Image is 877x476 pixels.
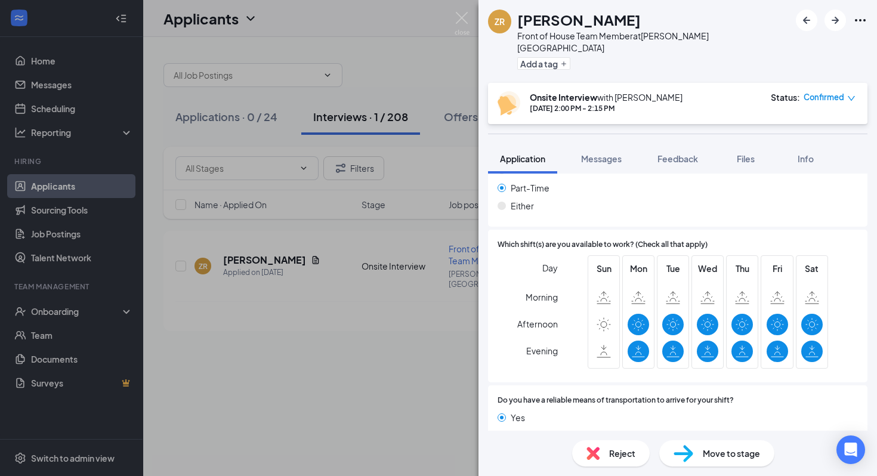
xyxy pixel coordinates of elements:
span: Application [500,153,545,164]
span: Fri [767,262,788,275]
div: Open Intercom Messenger [836,435,865,464]
span: Evening [526,340,558,361]
svg: ArrowLeftNew [799,13,814,27]
span: Feedback [657,153,698,164]
span: Tue [662,262,684,275]
span: Day [542,261,558,274]
div: Status : [771,91,800,103]
span: No [511,429,522,442]
button: ArrowLeftNew [796,10,817,31]
span: Yes [511,411,525,424]
div: [DATE] 2:00 PM - 2:15 PM [530,103,683,113]
div: Front of House Team Member at [PERSON_NAME][GEOGRAPHIC_DATA] [517,30,790,54]
span: Which shift(s) are you available to work? (Check all that apply) [498,239,708,251]
span: Morning [526,286,558,308]
button: PlusAdd a tag [517,57,570,70]
b: Onsite Interview [530,92,597,103]
span: Confirmed [804,91,844,103]
span: Reject [609,447,635,460]
svg: Plus [560,60,567,67]
button: ArrowRight [824,10,846,31]
span: Files [737,153,755,164]
span: Either [511,199,534,212]
svg: ArrowRight [828,13,842,27]
span: Part-Time [511,181,549,194]
span: Move to stage [703,447,760,460]
span: Thu [731,262,753,275]
div: with [PERSON_NAME] [530,91,683,103]
span: Do you have a reliable means of transportation to arrive for your shift? [498,395,734,406]
svg: Ellipses [853,13,867,27]
span: down [847,94,856,103]
span: Wed [697,262,718,275]
span: Info [798,153,814,164]
span: Sun [593,262,614,275]
span: Afternoon [517,313,558,335]
span: Sat [801,262,823,275]
div: ZR [495,16,505,27]
h1: [PERSON_NAME] [517,10,641,30]
span: Mon [628,262,649,275]
span: Messages [581,153,622,164]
